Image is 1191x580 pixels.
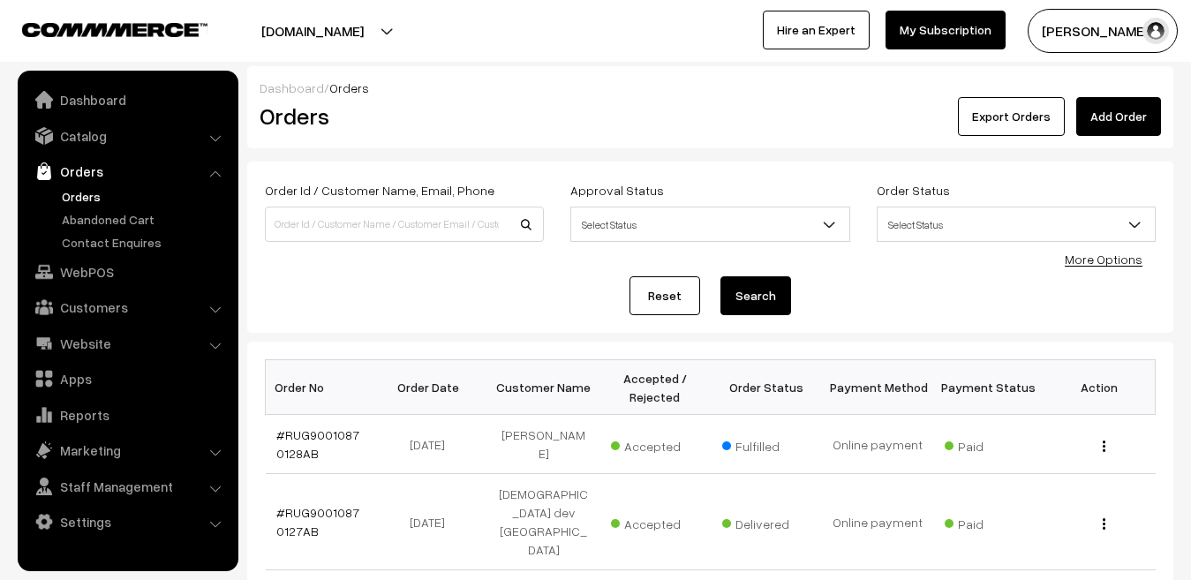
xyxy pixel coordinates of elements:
td: [DATE] [377,474,488,570]
span: Select Status [877,207,1156,242]
img: user [1142,18,1169,44]
a: Contact Enquires [57,233,232,252]
a: WebPOS [22,256,232,288]
a: Apps [22,363,232,395]
a: Orders [57,187,232,206]
button: Search [720,276,791,315]
a: More Options [1065,252,1142,267]
a: Website [22,328,232,359]
button: Export Orders [958,97,1065,136]
a: Abandoned Cart [57,210,232,229]
th: Payment Status [933,360,1044,415]
label: Order Id / Customer Name, Email, Phone [265,181,494,200]
a: Reports [22,399,232,431]
a: Reset [629,276,700,315]
span: Fulfilled [722,433,810,456]
a: Add Order [1076,97,1161,136]
img: Menu [1103,441,1105,452]
a: Settings [22,506,232,538]
span: Delivered [722,510,810,533]
div: / [260,79,1161,97]
span: Orders [329,80,369,95]
th: Order Date [377,360,488,415]
a: COMMMERCE [22,18,177,39]
span: Paid [945,433,1033,456]
a: Catalog [22,120,232,152]
button: [DOMAIN_NAME] [200,9,426,53]
a: Marketing [22,434,232,466]
td: Online payment [822,474,933,570]
span: Select Status [878,209,1155,240]
span: Select Status [571,209,848,240]
span: Select Status [570,207,849,242]
a: #RUG90010870128AB [276,427,359,461]
td: Online payment [822,415,933,474]
a: Staff Management [22,471,232,502]
a: My Subscription [886,11,1006,49]
span: Accepted [611,510,699,533]
a: Dashboard [22,84,232,116]
span: Accepted [611,433,699,456]
td: [PERSON_NAME] [488,415,599,474]
th: Payment Method [822,360,933,415]
th: Accepted / Rejected [599,360,711,415]
td: [DEMOGRAPHIC_DATA] dev [GEOGRAPHIC_DATA] [488,474,599,570]
label: Approval Status [570,181,664,200]
button: [PERSON_NAME] [1028,9,1178,53]
a: Dashboard [260,80,324,95]
th: Action [1044,360,1156,415]
label: Order Status [877,181,950,200]
img: COMMMERCE [22,23,207,36]
th: Order Status [711,360,822,415]
img: Menu [1103,518,1105,530]
input: Order Id / Customer Name / Customer Email / Customer Phone [265,207,544,242]
a: Orders [22,155,232,187]
a: #RUG90010870127AB [276,505,359,539]
h2: Orders [260,102,542,130]
th: Customer Name [488,360,599,415]
a: Customers [22,291,232,323]
a: Hire an Expert [763,11,870,49]
td: [DATE] [377,415,488,474]
th: Order No [266,360,377,415]
span: Paid [945,510,1033,533]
